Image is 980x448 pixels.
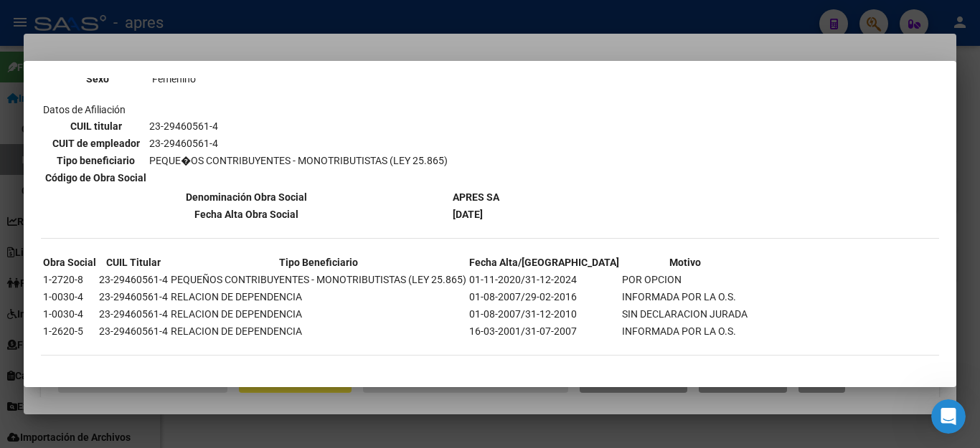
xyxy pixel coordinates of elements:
th: CUIL titular [44,118,147,134]
div: joined the conversation [51,216,255,229]
th: Motivo [621,254,748,270]
div: o debo hacerlo manualmente uno a uno? [63,119,264,147]
td: 1-2620-5 [42,323,97,339]
div: o debo hacerlo manualmente uno a uno? [52,110,275,156]
td: RELACION DE DEPENDENCIA [170,289,467,305]
td: PEQUEÑOS CONTRIBUYENTES - MONOTRIBUTISTAS (LEY 25.865) [170,272,467,287]
b: APRES SA [453,191,499,203]
th: CUIL Titular [98,254,169,270]
td: 16-03-2001/31-07-2007 [468,323,620,339]
td: 1-0030-4 [42,289,97,305]
td: 1-2720-8 [42,272,97,287]
div: Valeria dice… [11,157,275,214]
button: Selector de emoji [22,338,34,350]
div: porque tengo algunos casos que me faltan empadronar [52,157,275,202]
div: Valeria dice… [11,110,275,157]
td: 23-29460561-4 [98,272,169,287]
textarea: Escribe un mensaje... [12,308,275,333]
h1: [GEOGRAPHIC_DATA] [70,7,187,18]
button: Selector de gif [45,338,57,350]
div: necesito hacerte una consulta, si no entendi mal uds pueden hacer una carga masiva de afiliados e... [63,30,264,100]
div: Profile image for Florencia [32,216,47,230]
button: Start recording [91,338,103,350]
th: Tipo Beneficiario [170,254,467,270]
iframe: Intercom live chat [931,399,966,434]
button: Adjuntar un archivo [68,338,80,350]
td: PEQUE�OS CONTRIBUYENTES - MONOTRIBUTISTAS (LEY 25.865) [149,153,448,168]
td: 01-08-2007/29-02-2016 [468,289,620,305]
b: [GEOGRAPHIC_DATA] [51,218,152,228]
td: 23-29460561-4 [149,118,448,134]
td: RELACION DE DEPENDENCIA [170,323,467,339]
th: CUIT de empleador [44,135,147,151]
td: INFORMADA POR LA O.S. [621,289,748,305]
th: Sexo [44,71,150,87]
th: Fecha Alta Obra Social [42,206,451,222]
div: Buenas tardes, estamos con alta demanda de consultas, le solicito aguardar en linea.[GEOGRAPHIC_D... [11,247,235,306]
button: Enviar un mensaje… [246,333,269,356]
td: INFORMADA POR LA O.S. [621,323,748,339]
p: Activo [70,18,98,32]
td: 23-29460561-4 [98,306,169,322]
td: 23-29460561-4 [149,135,448,151]
b: [DATE] [453,209,483,220]
th: Denominación Obra Social [42,189,451,205]
th: Código de Obra Social [44,170,147,186]
div: necesito hacerte una consulta, si no entendi mal uds pueden hacer una carga masiva de afiliados e... [52,22,275,109]
td: 1-0030-4 [42,306,97,322]
td: 01-08-2007/31-12-2010 [468,306,620,322]
td: RELACION DE DEPENDENCIA [170,306,467,322]
button: go back [9,6,37,33]
th: Obra Social [42,254,97,270]
div: Valeria dice… [11,22,275,110]
td: 01-11-2020/31-12-2024 [468,272,620,287]
td: 23-29460561-4 [98,289,169,305]
th: Tipo beneficiario [44,153,147,168]
div: Cerrar [252,6,278,32]
div: Florencia dice… [11,214,275,247]
div: Profile image for Florencia [41,8,64,31]
td: POR OPCION [621,272,748,287]
td: 23-29460561-4 [98,323,169,339]
button: Inicio [225,6,252,33]
td: Femenino [151,71,317,87]
th: Fecha Alta/[GEOGRAPHIC_DATA] [468,254,620,270]
div: Florencia dice… [11,247,275,338]
td: SIN DECLARACION JURADA [621,306,748,322]
div: Buenas tardes, estamos con alta demanda de consultas, le solicito aguardar en linea. [23,255,224,297]
div: porque tengo algunos casos que me faltan empadronar [63,166,264,194]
